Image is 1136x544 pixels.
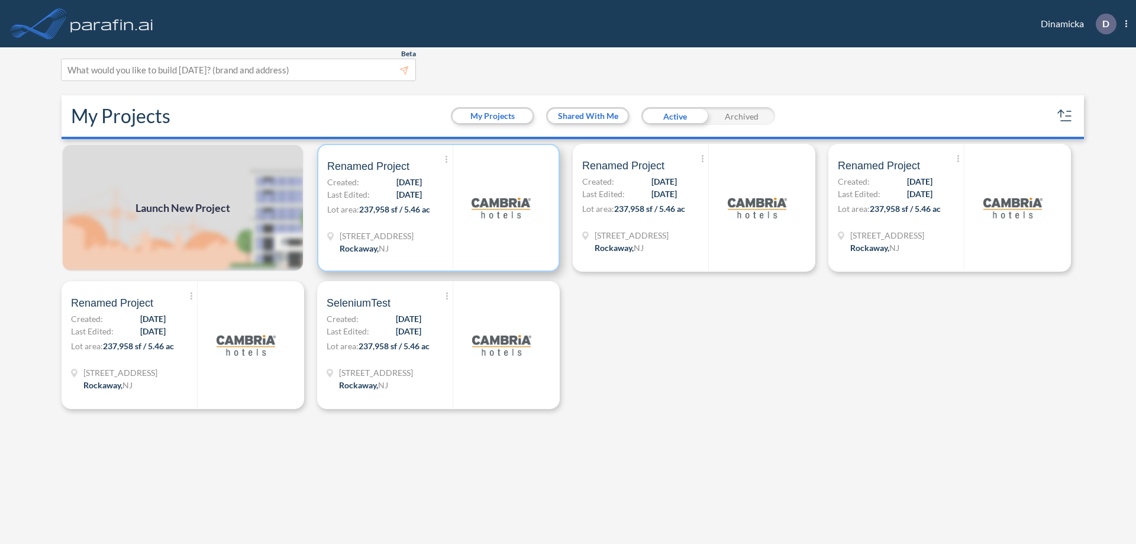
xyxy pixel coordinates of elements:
img: logo [728,178,787,237]
span: 321 Mt Hope Ave [595,229,669,242]
div: Archived [708,107,775,125]
span: 237,958 sf / 5.46 ac [359,341,430,351]
span: [DATE] [907,175,932,188]
span: Beta [401,49,416,59]
span: NJ [378,380,388,390]
span: Last Edited: [327,325,369,337]
img: logo [217,316,276,375]
span: Last Edited: [838,188,880,200]
button: sort [1056,107,1074,125]
button: My Projects [453,109,532,123]
span: NJ [122,380,133,390]
span: Renamed Project [71,296,153,310]
span: Created: [327,313,359,325]
span: SeleniumTest [327,296,390,310]
span: Last Edited: [327,188,370,201]
span: Launch New Project [135,200,230,216]
span: 237,958 sf / 5.46 ac [870,204,941,214]
span: [DATE] [396,325,421,337]
span: Created: [71,313,103,325]
span: 237,958 sf / 5.46 ac [359,204,430,214]
span: [DATE] [907,188,932,200]
div: Rockaway, NJ [850,242,899,254]
span: [DATE] [651,175,677,188]
span: 321 Mt Hope Ave [339,366,413,379]
img: logo [68,12,156,36]
span: 237,958 sf / 5.46 ac [614,204,685,214]
span: Rockaway , [83,380,122,390]
div: Rockaway, NJ [339,379,388,391]
img: add [62,144,304,272]
span: [DATE] [140,325,166,337]
span: 237,958 sf / 5.46 ac [103,341,174,351]
span: [DATE] [651,188,677,200]
span: Last Edited: [582,188,625,200]
button: Shared With Me [548,109,628,123]
span: Lot area: [838,204,870,214]
span: [DATE] [396,176,422,188]
h2: My Projects [71,105,170,127]
span: NJ [634,243,644,253]
span: Rockaway , [340,243,379,253]
span: Renamed Project [838,159,920,173]
span: Renamed Project [327,159,409,173]
p: D [1102,18,1109,29]
a: Launch New Project [62,144,304,272]
span: 321 Mt Hope Ave [340,230,414,242]
span: [DATE] [140,313,166,325]
span: Lot area: [327,204,359,214]
span: Created: [327,176,359,188]
div: Dinamicka [1023,14,1127,34]
span: 321 Mt Hope Ave [83,366,157,379]
span: Lot area: [582,204,614,214]
span: Rockaway , [339,380,378,390]
span: Last Edited: [71,325,114,337]
span: 321 Mt Hope Ave [850,229,924,242]
span: Rockaway , [850,243,889,253]
span: Created: [582,175,614,188]
span: NJ [379,243,389,253]
img: logo [983,178,1043,237]
span: NJ [889,243,899,253]
div: Rockaway, NJ [83,379,133,391]
div: Active [641,107,708,125]
img: logo [472,316,531,375]
div: Rockaway, NJ [595,242,644,254]
span: Rockaway , [595,243,634,253]
img: logo [472,178,531,237]
span: Lot area: [327,341,359,351]
div: Rockaway, NJ [340,242,389,255]
span: [DATE] [396,313,421,325]
span: [DATE] [396,188,422,201]
span: Created: [838,175,870,188]
span: Renamed Project [582,159,664,173]
span: Lot area: [71,341,103,351]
